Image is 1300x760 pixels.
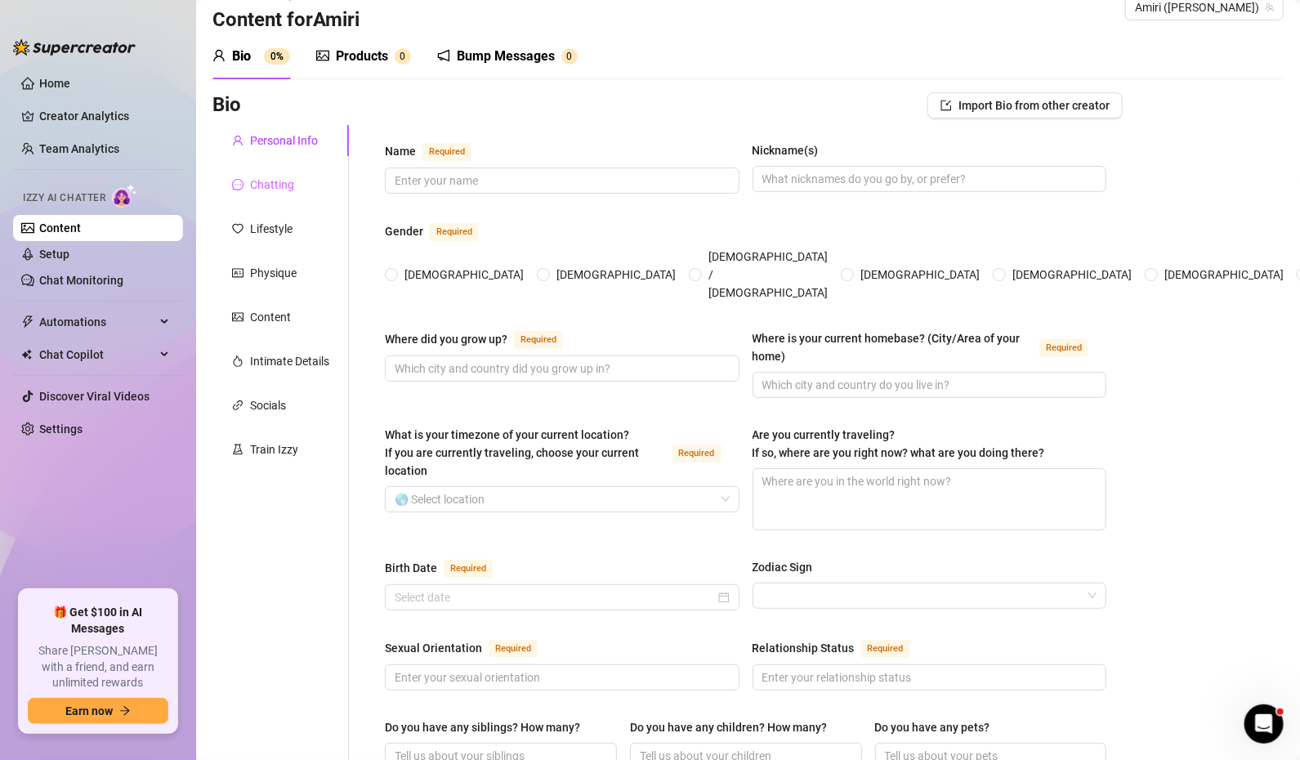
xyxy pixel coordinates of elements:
div: Intimate Details [250,352,329,370]
span: Required [672,445,721,463]
iframe: Intercom live chat [1244,704,1284,744]
sup: 0% [264,48,290,65]
div: Content [250,308,291,326]
button: Import Bio from other creator [927,92,1123,118]
input: Where did you grow up? [395,360,726,378]
span: heart [232,223,243,235]
span: team [1265,2,1275,12]
span: Earn now [65,704,113,718]
div: Do you have any siblings? How many? [385,718,580,736]
label: Nickname(s) [753,141,830,159]
span: [DEMOGRAPHIC_DATA] [1006,266,1138,284]
div: Socials [250,396,286,414]
input: Nickname(s) [762,170,1094,188]
div: Gender [385,222,423,240]
a: Settings [39,422,83,436]
div: Where did you grow up? [385,330,507,348]
span: Required [489,640,538,658]
span: user [212,49,226,62]
div: Personal Info [250,132,318,150]
span: Required [1039,339,1088,357]
span: 🎁 Get $100 in AI Messages [28,605,168,637]
span: Are you currently traveling? If so, where are you right now? what are you doing there? [753,428,1045,459]
img: Chat Copilot [21,349,32,360]
label: Do you have any siblings? How many? [385,718,592,736]
a: Content [39,221,81,235]
a: Team Analytics [39,142,119,155]
div: Chatting [250,176,294,194]
span: What is your timezone of your current location? If you are currently traveling, choose your curre... [385,428,639,477]
div: Train Izzy [250,440,298,458]
span: thunderbolt [21,315,34,329]
div: Physique [250,264,297,282]
span: Required [422,143,471,161]
span: [DEMOGRAPHIC_DATA] [1158,266,1290,284]
div: Relationship Status [753,639,855,657]
button: Earn nowarrow-right [28,698,168,724]
input: Name [395,172,726,190]
div: Name [385,142,416,160]
span: message [232,179,243,190]
label: Do you have any pets? [875,718,1002,736]
span: experiment [232,444,243,455]
label: Sexual Orientation [385,638,556,658]
div: Bump Messages [457,47,555,66]
div: Lifestyle [250,220,293,238]
div: Do you have any children? How many? [630,718,827,736]
span: Required [444,560,493,578]
span: picture [232,311,243,323]
a: Chat Monitoring [39,274,123,287]
div: Where is your current homebase? (City/Area of your home) [753,329,1034,365]
a: Setup [39,248,69,261]
a: Home [39,77,70,90]
label: Zodiac Sign [753,558,824,576]
span: fire [232,355,243,367]
div: Nickname(s) [753,141,819,159]
span: import [940,100,952,111]
span: [DEMOGRAPHIC_DATA] [398,266,530,284]
label: Gender [385,221,497,241]
img: logo-BBDzfeDw.svg [13,39,136,56]
div: Bio [232,47,251,66]
a: Creator Analytics [39,103,170,129]
div: Do you have any pets? [875,718,990,736]
span: picture [316,49,329,62]
span: Automations [39,309,155,335]
span: [DEMOGRAPHIC_DATA] [550,266,682,284]
input: Birth Date [395,588,715,606]
span: Share [PERSON_NAME] with a friend, and earn unlimited rewards [28,643,168,691]
label: Relationship Status [753,638,928,658]
span: Required [430,223,479,241]
span: Required [861,640,910,658]
span: link [232,400,243,411]
div: Zodiac Sign [753,558,813,576]
input: Sexual Orientation [395,668,726,686]
label: Do you have any children? How many? [630,718,838,736]
input: Relationship Status [762,668,1094,686]
label: Name [385,141,489,161]
span: notification [437,49,450,62]
sup: 0 [561,48,578,65]
img: AI Chatter [112,184,137,208]
span: Izzy AI Chatter [23,190,105,206]
label: Birth Date [385,558,511,578]
input: Where is your current homebase? (City/Area of your home) [762,376,1094,394]
span: [DEMOGRAPHIC_DATA] [854,266,986,284]
span: [DEMOGRAPHIC_DATA] / [DEMOGRAPHIC_DATA] [702,248,834,302]
sup: 0 [395,48,411,65]
div: Birth Date [385,559,437,577]
div: Products [336,47,388,66]
span: Required [514,331,563,349]
span: user [232,135,243,146]
div: Sexual Orientation [385,639,482,657]
a: Discover Viral Videos [39,390,150,403]
label: Where is your current homebase? (City/Area of your home) [753,329,1107,365]
span: Chat Copilot [39,342,155,368]
label: Where did you grow up? [385,329,581,349]
h3: Bio [212,92,241,118]
span: arrow-right [119,705,131,717]
span: idcard [232,267,243,279]
h3: Content for Amiri [212,7,360,34]
span: Import Bio from other creator [958,99,1110,112]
